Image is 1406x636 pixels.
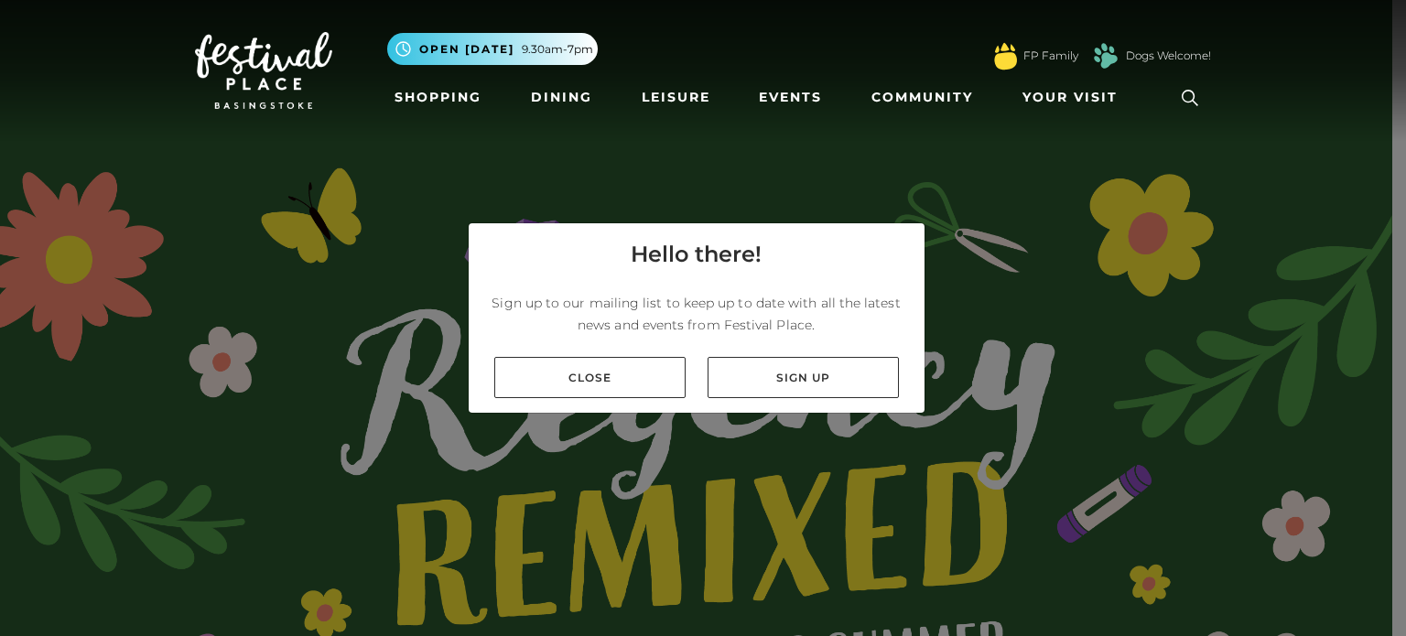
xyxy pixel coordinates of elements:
a: Leisure [634,81,718,114]
span: 9.30am-7pm [522,41,593,58]
img: Festival Place Logo [195,32,332,109]
a: Community [864,81,980,114]
a: Events [752,81,829,114]
a: Your Visit [1015,81,1134,114]
a: Shopping [387,81,489,114]
span: Your Visit [1022,88,1118,107]
a: Dogs Welcome! [1126,48,1211,64]
h4: Hello there! [631,238,762,271]
a: Sign up [708,357,899,398]
button: Open [DATE] 9.30am-7pm [387,33,598,65]
span: Open [DATE] [419,41,514,58]
a: FP Family [1023,48,1078,64]
p: Sign up to our mailing list to keep up to date with all the latest news and events from Festival ... [483,292,910,336]
a: Dining [524,81,600,114]
a: Close [494,357,686,398]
